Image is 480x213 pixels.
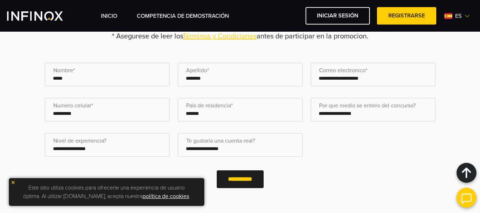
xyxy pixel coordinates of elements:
[12,182,201,202] p: Este sitio utiliza cookies para ofrecerle una experiencia de usuario óptima. Al utilizar [DOMAIN_...
[183,32,257,41] a: Términos y Condiciones
[377,7,436,25] a: Registrarse
[101,12,117,20] a: INICIO
[142,193,189,200] a: política de cookies
[457,188,476,208] img: open convrs live chat
[306,7,370,25] a: Iniciar sesión
[137,12,229,20] a: Competencia de Demostración
[452,12,464,20] span: es
[11,180,16,185] img: yellow close icon
[7,11,80,21] a: INFINOX Vite
[7,31,473,41] p: * Asegurese de leer los antes de participar en la promocion.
